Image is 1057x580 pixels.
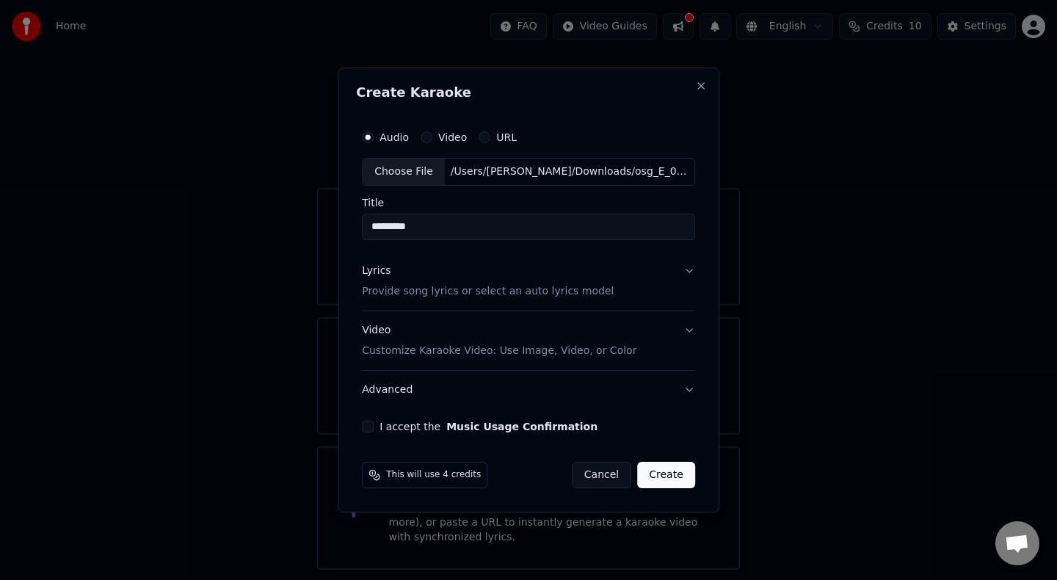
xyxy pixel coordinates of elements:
button: LyricsProvide song lyrics or select an auto lyrics model [362,252,695,311]
button: VideoCustomize Karaoke Video: Use Image, Video, or Color [362,311,695,370]
label: Title [362,197,695,208]
div: Lyrics [362,264,391,278]
div: Video [362,323,636,358]
h2: Create Karaoke [356,86,701,99]
button: Create [637,462,695,488]
label: I accept the [379,421,597,432]
p: Provide song lyrics or select an auto lyrics model [362,284,614,299]
button: Cancel [572,462,631,488]
button: I accept the [446,421,597,432]
label: Audio [379,132,409,142]
p: Customize Karaoke Video: Use Image, Video, or Color [362,344,636,358]
div: /Users/[PERSON_NAME]/Downloads/osg_E_001.mp3 [445,164,694,179]
span: This will use 4 credits [386,469,481,481]
label: URL [496,132,517,142]
button: Advanced [362,371,695,409]
div: Choose File [363,159,445,185]
label: Video [438,132,467,142]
